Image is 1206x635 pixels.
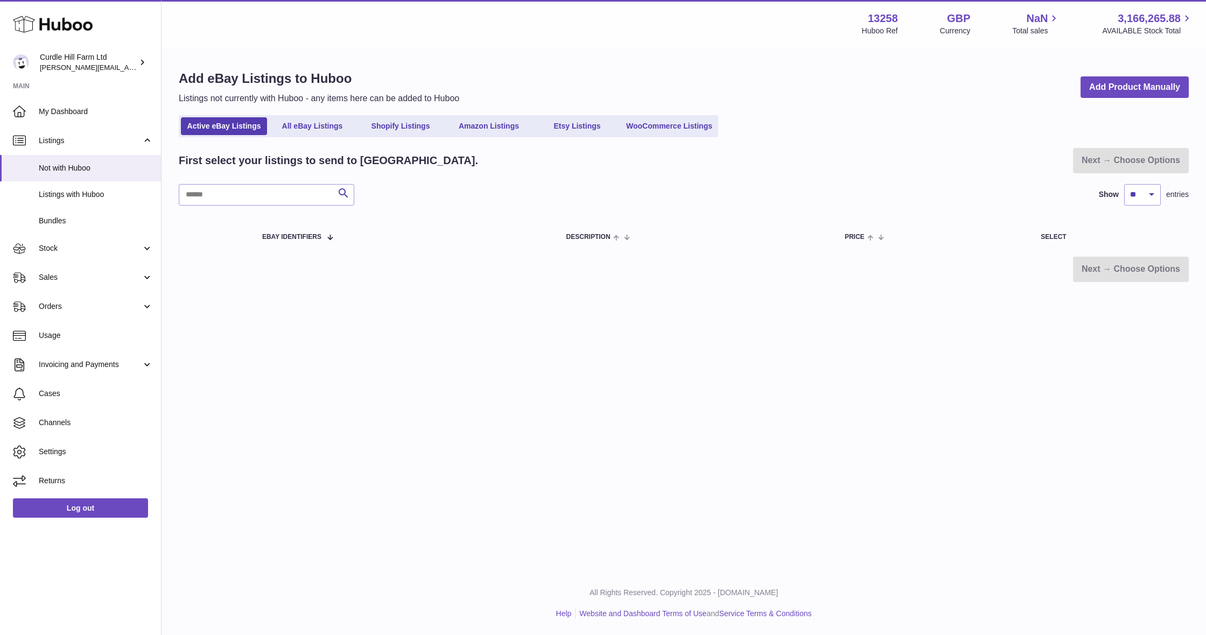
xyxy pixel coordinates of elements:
[39,476,153,486] span: Returns
[719,609,812,618] a: Service Terms & Conditions
[39,330,153,341] span: Usage
[534,117,620,135] a: Etsy Listings
[39,359,142,370] span: Invoicing and Payments
[576,609,811,619] li: and
[179,93,459,104] p: Listings not currently with Huboo - any items here can be added to Huboo
[357,117,444,135] a: Shopify Listings
[845,234,865,241] span: Price
[179,70,459,87] h1: Add eBay Listings to Huboo
[446,117,532,135] a: Amazon Listings
[170,588,1197,598] p: All Rights Reserved. Copyright 2025 - [DOMAIN_NAME]
[39,272,142,283] span: Sales
[1026,11,1048,26] span: NaN
[940,26,971,36] div: Currency
[39,136,142,146] span: Listings
[40,52,137,73] div: Curdle Hill Farm Ltd
[862,26,898,36] div: Huboo Ref
[40,63,216,72] span: [PERSON_NAME][EMAIL_ADDRESS][DOMAIN_NAME]
[1012,26,1060,36] span: Total sales
[39,163,153,173] span: Not with Huboo
[13,54,29,70] img: miranda@diddlysquatfarmshop.com
[269,117,355,135] a: All eBay Listings
[1102,11,1193,36] a: 3,166,265.88 AVAILABLE Stock Total
[1081,76,1189,98] a: Add Product Manually
[1166,189,1189,200] span: entries
[868,11,898,26] strong: 13258
[1041,234,1178,241] div: Select
[566,234,611,241] span: Description
[39,243,142,253] span: Stock
[39,418,153,428] span: Channels
[579,609,706,618] a: Website and Dashboard Terms of Use
[39,216,153,226] span: Bundles
[39,189,153,200] span: Listings with Huboo
[556,609,572,618] a: Help
[39,301,142,312] span: Orders
[947,11,970,26] strong: GBP
[1102,26,1193,36] span: AVAILABLE Stock Total
[39,389,153,399] span: Cases
[39,107,153,117] span: My Dashboard
[1118,11,1181,26] span: 3,166,265.88
[181,117,267,135] a: Active eBay Listings
[179,153,478,168] h2: First select your listings to send to [GEOGRAPHIC_DATA].
[1099,189,1119,200] label: Show
[39,447,153,457] span: Settings
[262,234,321,241] span: eBay Identifiers
[622,117,716,135] a: WooCommerce Listings
[13,498,148,518] a: Log out
[1012,11,1060,36] a: NaN Total sales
